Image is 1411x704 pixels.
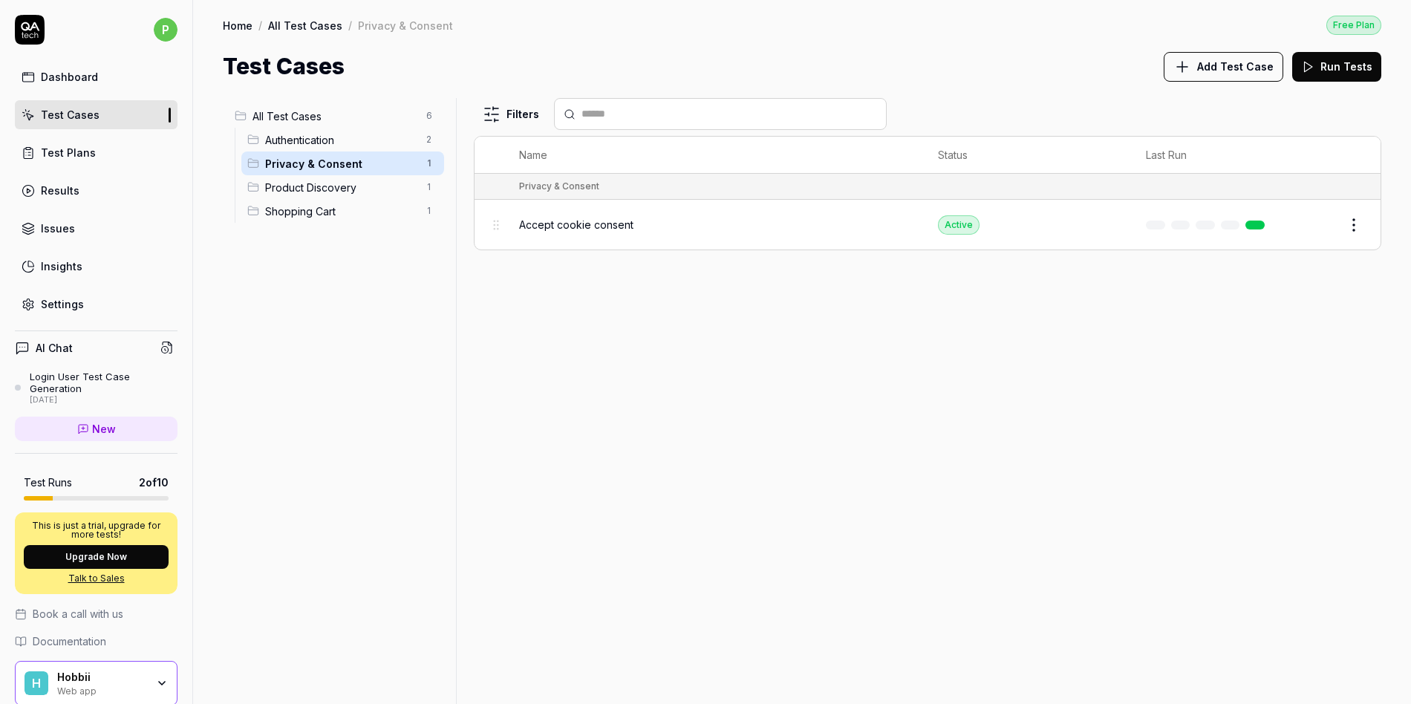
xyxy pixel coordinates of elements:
[30,371,177,395] div: Login User Test Case Generation
[420,202,438,220] span: 1
[15,417,177,441] a: New
[24,545,169,569] button: Upgrade Now
[36,340,73,356] h4: AI Chat
[1197,59,1274,74] span: Add Test Case
[241,128,444,151] div: Drag to reorderAuthentication2
[41,145,96,160] div: Test Plans
[24,521,169,539] p: This is just a trial, upgrade for more tests!
[15,138,177,167] a: Test Plans
[474,100,548,129] button: Filters
[420,131,438,149] span: 2
[154,18,177,42] span: p
[139,475,169,490] span: 2 of 10
[41,258,82,274] div: Insights
[420,154,438,172] span: 1
[15,100,177,129] a: Test Cases
[348,18,352,33] div: /
[504,137,924,174] th: Name
[15,214,177,243] a: Issues
[15,62,177,91] a: Dashboard
[268,18,342,33] a: All Test Cases
[223,50,345,83] h1: Test Cases
[154,15,177,45] button: p
[420,178,438,196] span: 1
[15,606,177,622] a: Book a call with us
[1292,52,1381,82] button: Run Tests
[241,175,444,199] div: Drag to reorderProduct Discovery1
[223,18,252,33] a: Home
[15,633,177,649] a: Documentation
[25,671,48,695] span: H
[1164,52,1283,82] button: Add Test Case
[92,421,116,437] span: New
[265,203,417,219] span: Shopping Cart
[41,296,84,312] div: Settings
[1131,137,1285,174] th: Last Run
[57,684,146,696] div: Web app
[33,633,106,649] span: Documentation
[41,107,100,123] div: Test Cases
[1326,15,1381,35] button: Free Plan
[420,107,438,125] span: 6
[241,199,444,223] div: Drag to reorderShopping Cart1
[258,18,262,33] div: /
[265,156,417,172] span: Privacy & Consent
[15,176,177,205] a: Results
[15,290,177,319] a: Settings
[519,180,599,193] div: Privacy & Consent
[15,252,177,281] a: Insights
[358,18,453,33] div: Privacy & Consent
[241,151,444,175] div: Drag to reorderPrivacy & Consent1
[41,69,98,85] div: Dashboard
[15,371,177,405] a: Login User Test Case Generation[DATE]
[938,215,980,235] div: Active
[24,476,72,489] h5: Test Runs
[475,200,1381,250] tr: Accept cookie consentActive
[33,606,123,622] span: Book a call with us
[41,221,75,236] div: Issues
[30,395,177,405] div: [DATE]
[519,217,633,232] span: Accept cookie consent
[24,572,169,585] a: Talk to Sales
[1326,16,1381,35] div: Free Plan
[41,183,79,198] div: Results
[923,137,1131,174] th: Status
[252,108,417,124] span: All Test Cases
[265,132,417,148] span: Authentication
[265,180,417,195] span: Product Discovery
[57,671,146,684] div: Hobbii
